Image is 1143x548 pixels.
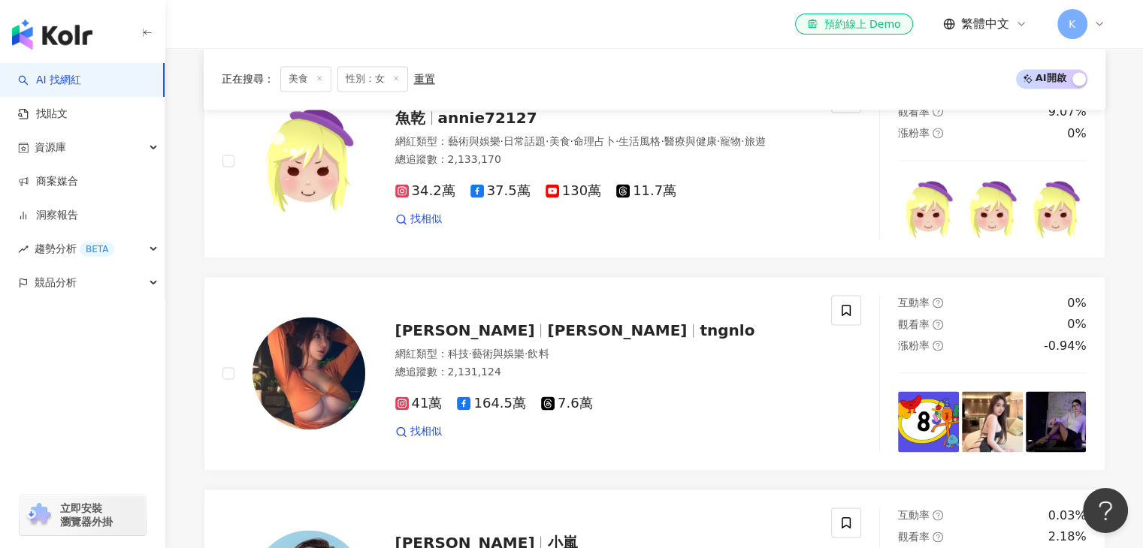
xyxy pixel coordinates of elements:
[898,127,930,139] span: 漲粉率
[503,135,546,147] span: 日常話題
[525,348,528,360] span: ·
[898,318,930,330] span: 觀看率
[448,135,500,147] span: 藝術與娛樂
[933,297,943,308] span: question-circle
[395,109,425,127] span: 魚乾
[414,73,435,85] div: 重置
[546,183,601,199] span: 130萬
[717,135,720,147] span: ·
[80,242,114,257] div: BETA
[457,396,526,411] span: 164.5萬
[222,73,274,85] span: 正在搜尋 ：
[898,297,930,309] span: 互動率
[1044,338,1087,354] div: -0.94%
[898,531,930,543] span: 觀看率
[898,106,930,118] span: 觀看率
[20,495,146,535] a: chrome extension立即安裝 瀏覽器外掛
[204,276,1105,471] a: KOL Avatar[PERSON_NAME][PERSON_NAME]tngnlo網紅類型：科技·藝術與娛樂·飲料總追蹤數：2,131,12441萬164.5萬7.6萬找相似互動率questi...
[438,109,537,127] span: annie72127
[472,348,525,360] span: 藝術與娛樂
[898,509,930,521] span: 互動率
[933,106,943,116] span: question-circle
[570,135,573,147] span: ·
[204,64,1105,258] a: KOL Avatar魚乾annie72127網紅類型：藝術與娛樂·日常話題·美食·命理占卜·生活風格·醫療與健康·寵物·旅遊總追蹤數：2,133,17034.2萬37.5萬130萬11.7萬找相...
[448,348,469,360] span: 科技
[470,183,531,199] span: 37.5萬
[395,347,814,362] div: 網紅類型 ：
[618,135,661,147] span: 生活風格
[1048,528,1087,545] div: 2.18%
[469,348,472,360] span: ·
[337,66,408,92] span: 性別：女
[616,183,676,199] span: 11.7萬
[898,339,930,351] span: 漲粉率
[541,396,593,411] span: 7.6萬
[546,135,549,147] span: ·
[933,510,943,520] span: question-circle
[18,107,68,122] a: 找貼文
[280,66,331,92] span: 美食
[18,208,78,223] a: 洞察報告
[395,321,535,339] span: [PERSON_NAME]
[35,232,114,266] span: 趨勢分析
[898,179,959,239] img: post-image
[962,179,1023,239] img: post-image
[807,17,900,32] div: 預約線上 Demo
[12,20,92,50] img: logo
[252,104,365,217] img: KOL Avatar
[661,135,664,147] span: ·
[549,135,570,147] span: 美食
[795,14,912,35] a: 預約線上 Demo
[961,16,1009,32] span: 繁體中文
[933,531,943,542] span: question-circle
[395,396,443,411] span: 41萬
[933,128,943,138] span: question-circle
[410,424,442,439] span: 找相似
[395,365,814,380] div: 總追蹤數 ： 2,131,124
[1083,488,1128,533] iframe: Help Scout Beacon - Open
[500,135,503,147] span: ·
[35,266,77,300] span: 競品分析
[395,152,814,167] div: 總追蹤數 ： 2,133,170
[528,348,549,360] span: 飲料
[745,135,766,147] span: 旅遊
[898,391,959,452] img: post-image
[615,135,618,147] span: ·
[1069,16,1075,32] span: K
[252,317,365,429] img: KOL Avatar
[720,135,741,147] span: 寵物
[1067,125,1086,142] div: 0%
[1067,295,1086,312] div: 0%
[933,319,943,330] span: question-circle
[1048,104,1087,120] div: 9.07%
[1026,391,1087,452] img: post-image
[1048,507,1087,524] div: 0.03%
[395,424,442,439] a: 找相似
[573,135,615,147] span: 命理占卜
[700,321,754,339] span: tngnlo
[18,174,78,189] a: 商案媒合
[395,183,455,199] span: 34.2萬
[1067,316,1086,333] div: 0%
[410,212,442,227] span: 找相似
[35,131,66,164] span: 資源庫
[741,135,744,147] span: ·
[664,135,717,147] span: 醫療與健康
[962,391,1023,452] img: post-image
[395,212,442,227] a: 找相似
[547,321,687,339] span: [PERSON_NAME]
[1026,179,1087,239] img: post-image
[60,501,113,528] span: 立即安裝 瀏覽器外掛
[395,134,814,149] div: 網紅類型 ：
[18,244,29,254] span: rise
[933,340,943,351] span: question-circle
[18,73,81,88] a: searchAI 找網紅
[24,503,53,527] img: chrome extension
